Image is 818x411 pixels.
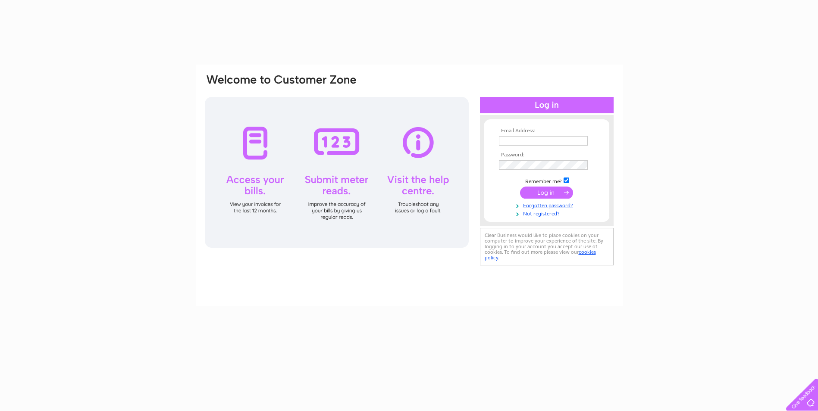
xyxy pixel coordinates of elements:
[485,249,596,261] a: cookies policy
[520,187,573,199] input: Submit
[497,128,597,134] th: Email Address:
[480,228,614,265] div: Clear Business would like to place cookies on your computer to improve your experience of the sit...
[497,152,597,158] th: Password:
[499,209,597,217] a: Not registered?
[497,176,597,185] td: Remember me?
[499,201,597,209] a: Forgotten password?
